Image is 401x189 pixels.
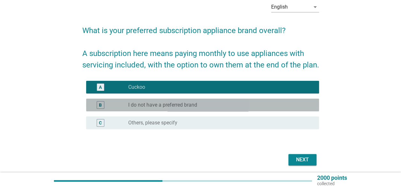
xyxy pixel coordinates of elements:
h2: What is your preferred subscription appliance brand overall? A subscription here means paying mon... [82,18,319,71]
i: arrow_drop_down [311,3,319,11]
div: C [99,120,102,126]
label: Cuckoo [128,84,145,90]
p: collected [317,181,347,186]
p: 2000 points [317,175,347,181]
div: Next [293,156,311,164]
button: Next [288,154,316,165]
div: English [271,4,288,10]
label: I do not have a preferred brand [128,102,197,108]
div: A [99,84,102,91]
div: B [99,102,102,108]
label: Others, please specify [128,120,177,126]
